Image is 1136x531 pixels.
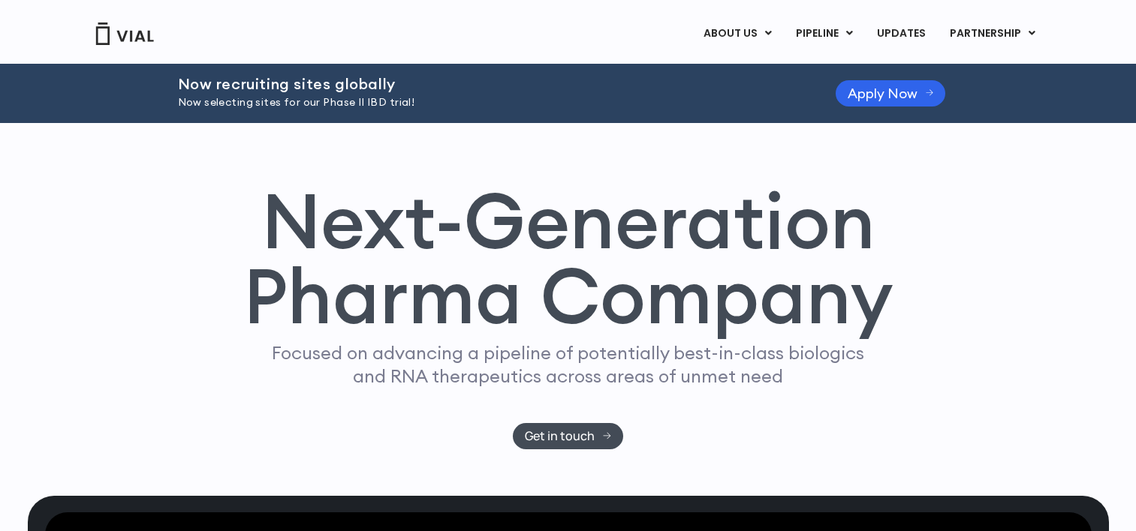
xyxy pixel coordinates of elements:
[95,22,155,45] img: Vial Logo
[266,341,871,388] p: Focused on advancing a pipeline of potentially best-in-class biologics and RNA therapeutics acros...
[243,183,893,334] h1: Next-Generation Pharma Company
[178,76,798,92] h2: Now recruiting sites globally
[938,21,1047,46] a: PARTNERSHIPMenu Toggle
[848,88,918,99] span: Apply Now
[178,94,798,111] p: Now selecting sites for our Phase II IBD trial!
[525,430,595,442] span: Get in touch
[836,80,946,106] a: Apply Now
[692,21,783,46] a: ABOUT USMenu Toggle
[513,423,623,449] a: Get in touch
[865,21,937,46] a: UPDATES
[784,21,864,46] a: PIPELINEMenu Toggle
